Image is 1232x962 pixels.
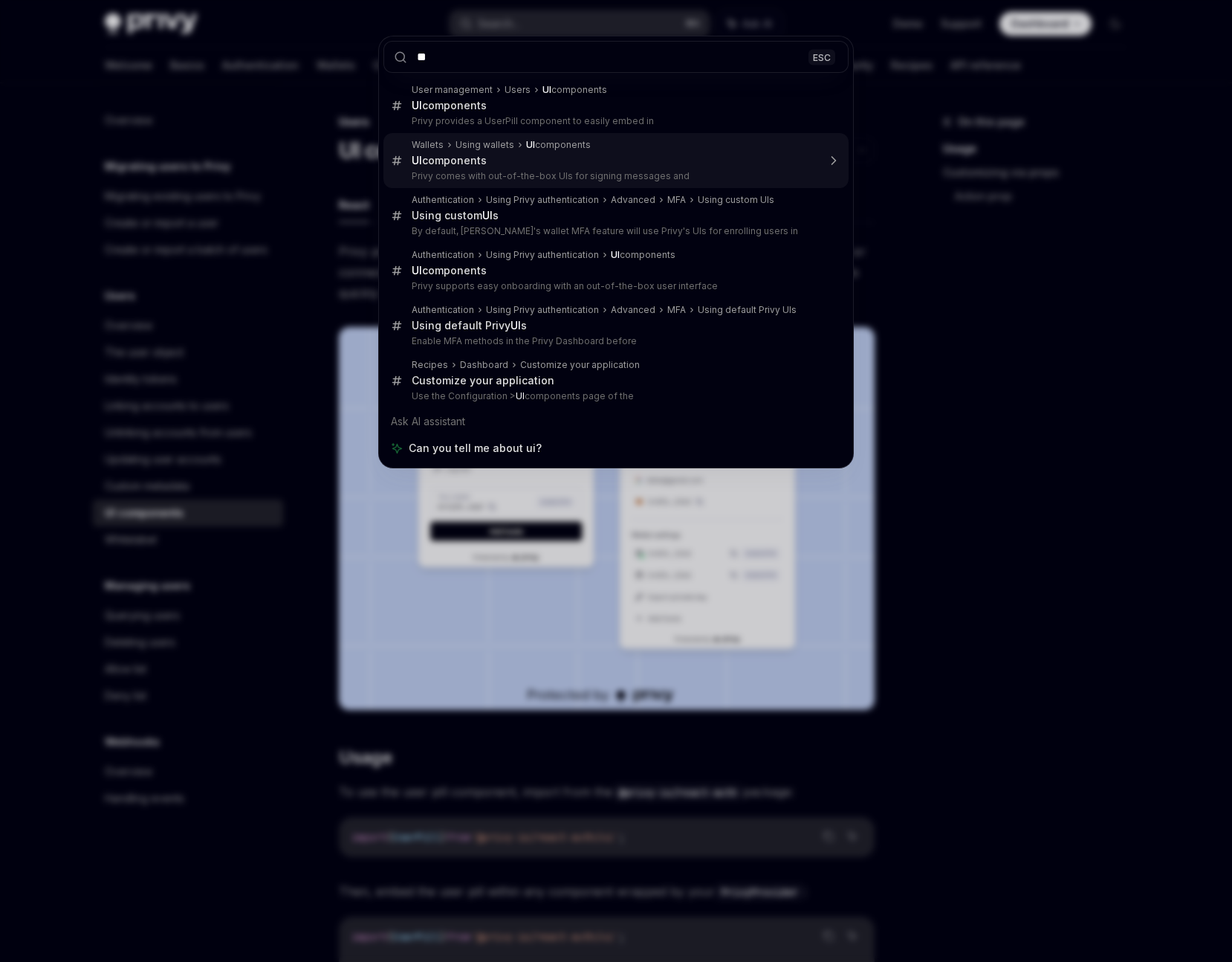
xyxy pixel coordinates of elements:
div: Using custom s [412,209,499,222]
div: components [412,154,487,167]
div: components [526,139,591,151]
div: Authentication [412,194,474,206]
b: UI [611,249,620,260]
div: MFA [667,304,686,316]
div: Authentication [412,249,474,261]
div: Dashboard [460,359,508,371]
b: UI [542,84,551,95]
div: Advanced [611,304,655,316]
div: Using Privy authentication [486,304,599,316]
div: Authentication [412,304,474,316]
div: Customize your application [412,374,554,387]
div: Using Privy authentication [486,194,599,206]
div: Using default Privy UIs [698,304,797,316]
div: MFA [667,194,686,206]
p: Privy provides a UserPill component to easily embed in [412,115,817,127]
div: User management [412,84,493,96]
div: components [412,99,487,112]
b: UI [412,99,422,112]
div: components [611,249,675,261]
div: Wallets [412,139,444,151]
p: Privy comes with out-of-the-box UIs for signing messages and [412,170,817,182]
b: UI [412,154,422,167]
div: components [412,264,487,277]
div: Using custom UIs [698,194,774,206]
b: UI [482,209,493,222]
p: Use the Configuration > components page of the [412,390,817,402]
div: Using Privy authentication [486,249,599,261]
div: Ask AI assistant [383,408,849,435]
b: UI [526,139,535,150]
b: UI [510,319,521,332]
div: Users [505,84,531,96]
p: By default, [PERSON_NAME]'s wallet MFA feature will use Privy's UIs for enrolling users in [412,225,817,237]
b: UI [412,264,422,277]
div: Advanced [611,194,655,206]
span: Can you tell me about ui? [409,441,542,456]
div: Customize your application [520,359,640,371]
div: Recipes [412,359,448,371]
div: ESC [808,49,835,65]
b: UI [516,390,525,401]
div: components [542,84,607,96]
div: Using default Privy s [412,319,527,332]
div: Using wallets [455,139,514,151]
p: Privy supports easy onboarding with an out-of-the-box user interface [412,280,817,292]
p: Enable MFA methods in the Privy Dashboard before [412,335,817,347]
